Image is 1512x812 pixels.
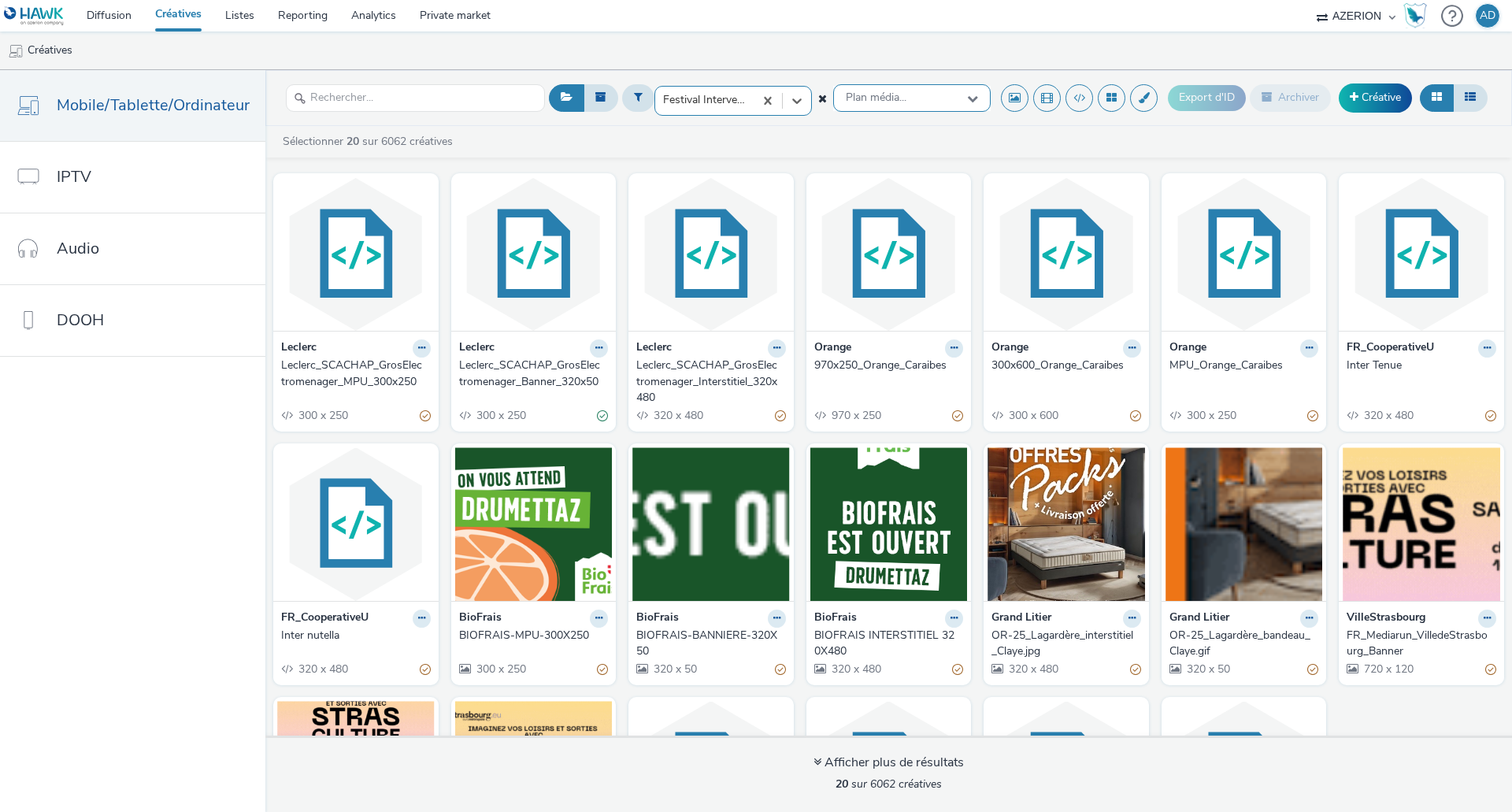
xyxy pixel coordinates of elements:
[991,358,1141,373] a: 300x600_Orange_Caraibes
[1185,662,1230,677] span: 320 x 50
[459,628,602,643] div: BIOFRAIS-MPU-300X250
[475,408,526,423] span: 300 x 250
[1480,4,1495,28] div: AD
[459,628,609,643] a: BIOFRAIS-MPU-300X250
[991,610,1051,628] strong: Grand Litier
[459,358,609,390] a: Leclerc_SCACHAP_GrosElectromenager_Banner_320x50
[1307,661,1318,677] div: Partiellement valide
[991,339,1028,358] strong: Orange
[420,661,431,677] div: Partiellement valide
[814,358,958,373] div: 970x250_Orange_Caraibes
[636,358,786,406] a: Leclerc_SCACHAP_GrosElectromenager_Interstitiel_320x480
[1347,358,1490,373] div: Inter Tenue
[281,134,459,149] a: Sélectionner sur 6062 créatives
[632,177,790,331] img: Leclerc_SCACHAP_GrosElectromenager_Interstitiel_320x480 visual
[836,777,942,792] span: sur 6062 créatives
[1403,3,1433,28] a: Hawk Academy
[277,447,435,601] img: Inter nutella visual
[281,628,424,643] div: Inter nutella
[455,447,613,601] img: BIOFRAIS-MPU-300X250 visual
[1007,408,1058,423] span: 300 x 600
[846,91,906,105] span: Plan média...
[1485,407,1496,424] div: Partiellement valide
[636,339,672,358] strong: Leclerc
[281,610,369,628] strong: FR_CooperativeU
[814,358,964,373] a: 970x250_Orange_Caraibes
[459,358,602,390] div: Leclerc_SCACHAP_GrosElectromenager_Banner_320x50
[1339,83,1412,112] a: Créative
[1307,407,1318,424] div: Partiellement valide
[1250,84,1331,111] button: Archiver
[636,610,679,628] strong: BioFrais
[991,628,1135,660] div: OR-25_Lagardère_interstitiel_Claye.jpg
[1347,339,1434,358] strong: FR_CooperativeU
[597,407,608,424] div: Valide
[8,43,24,59] img: mobile
[57,309,104,332] span: DOOH
[1169,358,1319,373] a: MPU_Orange_Caraibes
[830,662,881,677] span: 320 x 480
[420,407,431,424] div: Partiellement valide
[991,628,1141,660] a: OR-25_Lagardère_interstitiel_Claye.jpg
[952,661,963,677] div: Partiellement valide
[632,447,790,601] img: BIOFRAIS-BANNIERE-320X50 visual
[459,339,495,358] strong: Leclerc
[810,447,968,601] img: BIOFRAIS INTERSTITIEL 320X480 visual
[1403,3,1427,28] img: Hawk Academy
[952,407,963,424] div: Partiellement valide
[1420,84,1454,111] button: Grille
[57,94,250,117] span: Mobile/Tablette/Ordinateur
[1165,177,1323,331] img: MPU_Orange_Caraibes visual
[1347,610,1425,628] strong: VilleStrasbourg
[636,628,780,660] div: BIOFRAIS-BANNIERE-320X50
[597,661,608,677] div: Partiellement valide
[281,358,431,390] a: Leclerc_SCACHAP_GrosElectromenager_MPU_300x250
[281,339,317,358] strong: Leclerc
[1130,407,1141,424] div: Partiellement valide
[814,610,857,628] strong: BioFrais
[1347,628,1496,660] a: FR_Mediarun_VilledeStrasbourg_Banner
[836,777,848,792] strong: 20
[1169,339,1206,358] strong: Orange
[1130,661,1141,677] div: Partiellement valide
[1185,408,1236,423] span: 300 x 250
[988,177,1145,331] img: 300x600_Orange_Caraibes visual
[1169,628,1313,660] div: OR-25_Lagardère_bandeau_Claye.gif
[1169,358,1313,373] div: MPU_Orange_Caraibes
[1485,661,1496,677] div: Partiellement valide
[775,661,786,677] div: Partiellement valide
[1362,662,1414,677] span: 720 x 120
[297,662,348,677] span: 320 x 480
[830,408,881,423] span: 970 x 250
[1343,177,1500,331] img: Inter Tenue visual
[1007,662,1058,677] span: 320 x 480
[988,447,1145,601] img: OR-25_Lagardère_interstitiel_Claye.jpg visual
[775,407,786,424] div: Partiellement valide
[810,177,968,331] img: 970x250_Orange_Caraibes visual
[1347,358,1496,373] a: Inter Tenue
[57,165,91,188] span: IPTV
[652,662,697,677] span: 320 x 50
[991,358,1135,373] div: 300x600_Orange_Caraibes
[459,610,502,628] strong: BioFrais
[281,628,431,643] a: Inter nutella
[297,408,348,423] span: 300 x 250
[636,628,786,660] a: BIOFRAIS-BANNIERE-320X50
[346,134,359,149] strong: 20
[1343,447,1500,601] img: FR_Mediarun_VilledeStrasbourg_Banner visual
[281,358,424,390] div: Leclerc_SCACHAP_GrosElectromenager_MPU_300x250
[652,408,703,423] span: 320 x 480
[1168,85,1246,110] button: Export d'ID
[1362,408,1414,423] span: 320 x 480
[1165,447,1323,601] img: OR-25_Lagardère_bandeau_Claye.gif visual
[814,628,958,660] div: BIOFRAIS INTERSTITIEL 320X480
[814,628,964,660] a: BIOFRAIS INTERSTITIEL 320X480
[4,6,65,26] img: undefined Logo
[455,177,613,331] img: Leclerc_SCACHAP_GrosElectromenager_Banner_320x50 visual
[814,339,851,358] strong: Orange
[475,662,526,677] span: 300 x 250
[1453,84,1488,111] button: Liste
[57,237,99,260] span: Audio
[1169,628,1319,660] a: OR-25_Lagardère_bandeau_Claye.gif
